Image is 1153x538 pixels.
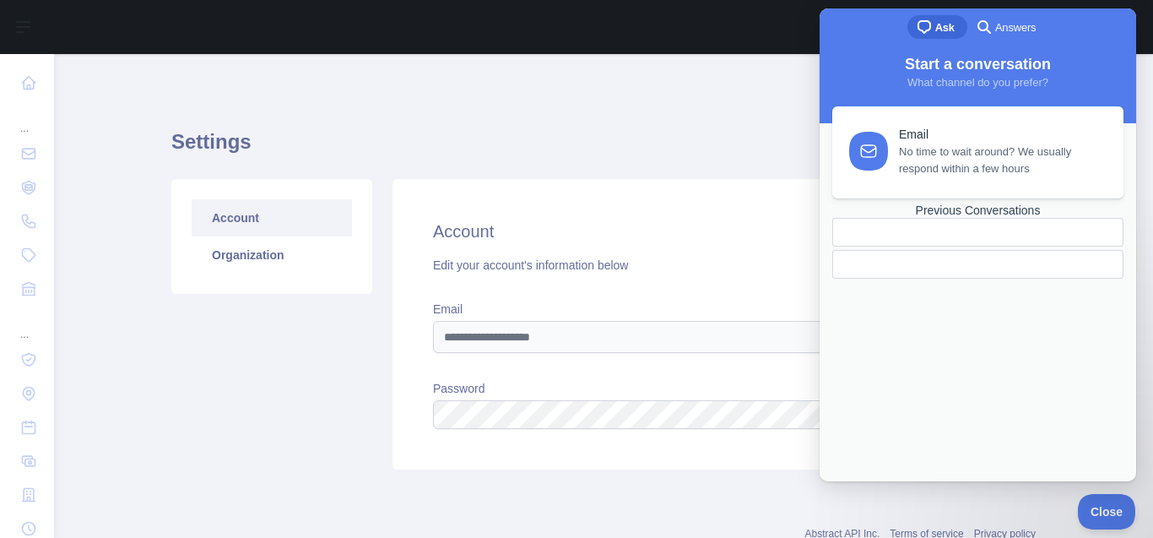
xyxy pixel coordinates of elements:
div: ... [14,307,41,341]
h1: Settings [171,128,1036,169]
iframe: Help Scout Beacon - Live Chat, Contact Form, and Knowledge Base [820,8,1136,481]
h2: Account [433,220,995,243]
div: Edit your account's information below [433,257,995,274]
iframe: Help Scout Beacon - Close [1078,494,1136,530]
div: ... [14,101,41,135]
a: Account [192,199,352,236]
a: Organization [192,236,352,274]
label: Email [433,301,995,318]
label: Password [433,380,995,397]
